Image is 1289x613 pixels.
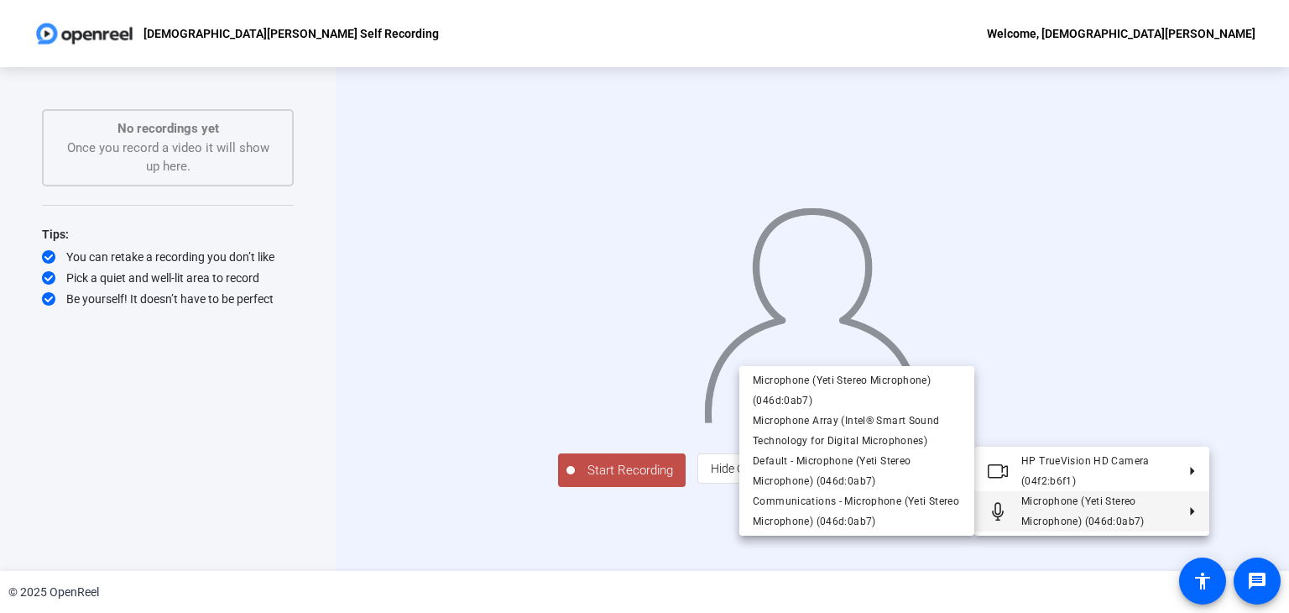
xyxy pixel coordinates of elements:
mat-icon: Microphone [988,501,1008,521]
span: Default - Microphone (Yeti Stereo Microphone) (046d:0ab7) [753,455,911,487]
span: HP TrueVision HD Camera (04f2:b6f1) [1021,455,1150,487]
span: Microphone (Yeti Stereo Microphone) (046d:0ab7) [1021,495,1145,527]
span: Microphone Array (Intel® Smart Sound Technology for Digital Microphones) [753,415,940,447]
span: Microphone (Yeti Stereo Microphone) (046d:0ab7) [753,375,931,406]
span: Communications - Microphone (Yeti Stereo Microphone) (046d:0ab7) [753,495,959,527]
mat-icon: Video camera [988,461,1008,481]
